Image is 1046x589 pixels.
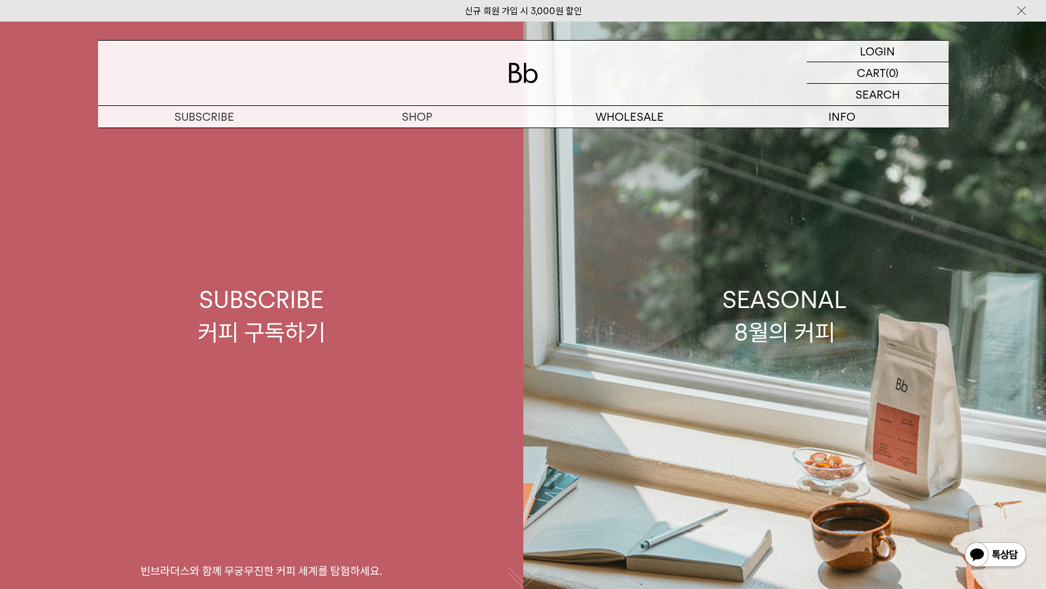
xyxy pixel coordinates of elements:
div: SEASONAL 8월의 커피 [722,283,847,349]
a: CART (0) [807,62,949,84]
img: 카카오톡 채널 1:1 채팅 버튼 [963,541,1028,571]
p: INFO [736,106,949,128]
p: LOGIN [860,41,895,62]
p: SEARCH [856,84,900,105]
a: LOGIN [807,41,949,62]
div: SUBSCRIBE 커피 구독하기 [198,283,325,349]
img: 로고 [509,63,538,83]
p: (0) [886,62,899,83]
p: CART [857,62,886,83]
a: 신규 회원 가입 시 3,000원 할인 [465,6,582,17]
p: WHOLESALE [523,106,736,128]
a: SUBSCRIBE [98,106,311,128]
a: SHOP [311,106,523,128]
